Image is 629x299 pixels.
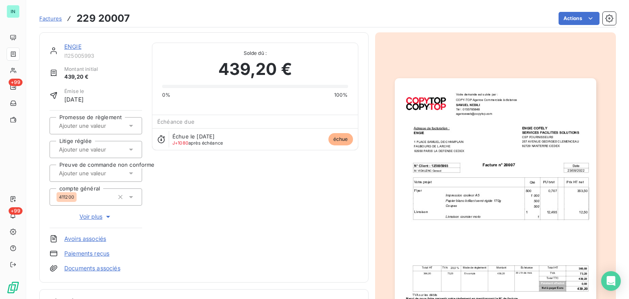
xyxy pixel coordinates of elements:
[64,249,109,258] a: Paiements reçus
[64,66,98,73] span: Montant initial
[601,271,621,291] div: Open Intercom Messenger
[58,146,140,153] input: Ajouter une valeur
[172,133,215,140] span: Échue le [DATE]
[58,122,140,129] input: Ajouter une valeur
[9,79,23,86] span: +99
[64,235,106,243] a: Avoirs associés
[9,207,23,215] span: +99
[162,50,348,57] span: Solde dû :
[79,213,112,221] span: Voir plus
[218,57,292,82] span: 439,20 €
[64,52,142,59] span: I125005993
[328,133,353,145] span: échue
[172,140,188,146] span: J+1080
[64,73,98,81] span: 439,20 €
[157,118,195,125] span: Échéance due
[50,212,142,221] button: Voir plus
[39,14,62,23] a: Factures
[64,95,84,104] span: [DATE]
[64,88,84,95] span: Émise le
[39,15,62,22] span: Factures
[172,140,223,145] span: après échéance
[59,195,74,199] span: 411200
[64,264,120,272] a: Documents associés
[7,5,20,18] div: IN
[58,170,140,177] input: Ajouter une valeur
[162,91,170,99] span: 0%
[77,11,130,26] h3: 229 20007
[64,43,81,50] a: ENGIE
[334,91,348,99] span: 100%
[7,281,20,294] img: Logo LeanPay
[559,12,600,25] button: Actions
